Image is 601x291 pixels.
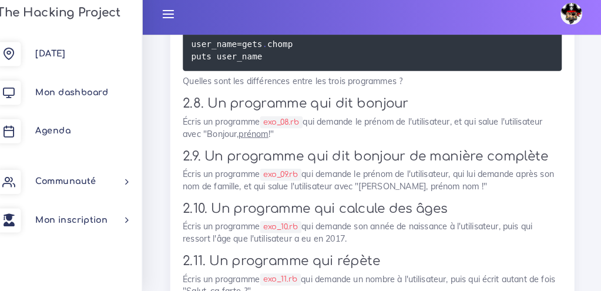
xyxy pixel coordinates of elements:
[560,10,582,31] img: avatar
[555,4,590,38] a: avatar
[48,218,119,226] span: Mon inscription
[200,44,300,69] code: user_name gets chomp puts user_name
[267,223,308,235] code: exo_10.rb
[247,132,276,143] u: prénom
[192,101,562,116] h3: 2.8. Un programme qui dit bonjour
[267,172,308,183] code: exo_09.rb
[192,255,562,269] h3: 2.11. Un programme qui répète
[192,81,562,92] p: Quelles sont les différences entre les trois programmes ?
[267,121,309,132] code: exo_08.rb
[48,180,108,189] span: Communauté
[192,222,562,246] p: Écris un programme qui demande son année de naissance à l'utilisateur, puis qui ressort l'âge que...
[192,152,562,167] h3: 2.9. Un programme qui dit bonjour de manière complète
[7,14,132,26] h3: The Hacking Project
[267,274,307,286] code: exo_11.rb
[192,171,562,195] p: Écris un programme qui demande le prénom de l'utilisateur, qui lui demande après son nom de famil...
[192,203,562,218] h3: 2.10. Un programme qui calcule des âges
[48,55,78,64] span: [DATE]
[48,131,82,139] span: Agenda
[270,45,274,54] span: .
[192,120,562,144] p: Écris un programme qui demande le prénom de l'utilisateur, et qui salue l'utilisateur avec "Bonjo...
[245,45,250,54] span: =
[48,93,119,102] span: Mon dashboard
